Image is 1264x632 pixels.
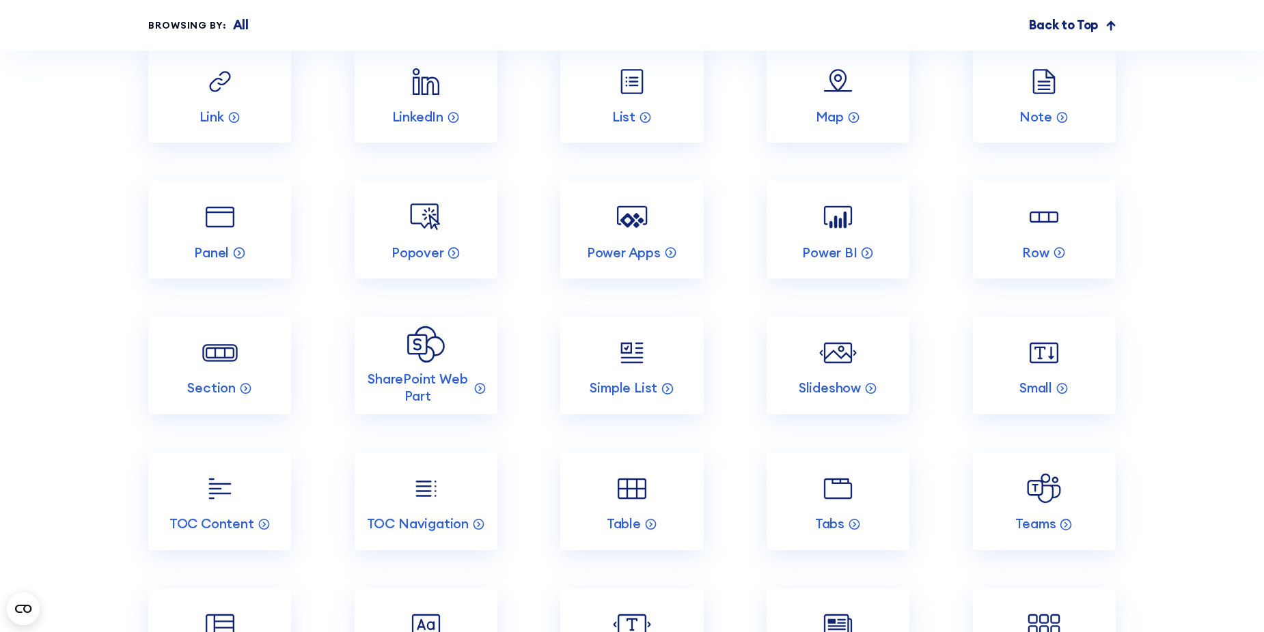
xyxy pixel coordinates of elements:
img: Map [819,63,857,101]
img: LinkedIn [407,63,445,101]
p: Slideshow [799,379,861,397]
img: Power Apps [613,198,651,236]
img: Power BI [819,198,857,236]
a: Power Apps [560,181,703,278]
img: TOC Navigation [407,470,445,508]
p: TOC Content [169,515,254,532]
img: TOC Content [201,470,239,508]
a: Panel [148,181,291,278]
a: Table [560,453,703,550]
img: List [613,63,651,101]
img: SharePoint Web Part [407,326,445,362]
p: Section [187,379,236,397]
a: TOC Content [148,453,291,550]
p: Teams [1015,515,1056,532]
div: Browsing by: [148,18,226,33]
p: Popover [391,244,444,261]
p: TOC Navigation [367,515,469,532]
img: Panel [201,198,239,236]
a: Simple List [560,317,703,414]
img: Section [201,334,239,372]
iframe: Chat Widget [1018,474,1264,632]
p: Back to Top [1029,16,1098,35]
button: Open CMP widget [7,592,40,625]
p: Small [1019,379,1052,397]
p: List [612,109,635,126]
a: LinkedIn [355,45,497,143]
p: Table [607,515,641,532]
img: Small [1025,334,1063,372]
p: Row [1022,244,1049,261]
p: Tabs [815,515,844,532]
img: Simple List [613,334,651,372]
img: Row [1025,198,1063,236]
p: Note [1019,109,1052,126]
a: TOC Navigation [355,453,497,550]
a: SharePoint Web Part [355,317,497,414]
p: SharePoint Web Part [366,371,470,405]
p: Map [816,109,844,126]
a: Back to Top [1029,16,1115,35]
img: Teams [1025,470,1063,508]
p: LinkedIn [392,109,443,126]
p: Simple List [590,379,657,397]
a: Note [973,45,1116,143]
a: Small [973,317,1116,414]
a: Row [973,181,1116,278]
img: Tabs [819,470,857,508]
a: Popover [355,181,497,278]
p: Panel [194,244,229,261]
a: Section [148,317,291,414]
a: Tabs [767,453,909,550]
a: Link [148,45,291,143]
p: Power Apps [587,244,661,261]
a: List [560,45,703,143]
p: Power BI [802,244,857,261]
img: Popover [407,198,445,236]
img: Table [613,470,651,508]
img: Note [1025,63,1063,101]
p: Link [200,109,224,126]
img: Slideshow [819,334,857,372]
a: Power BI [767,181,909,278]
a: Slideshow [767,317,909,414]
a: Teams [973,453,1116,550]
p: All [233,16,249,35]
img: Link [201,63,239,101]
a: Map [767,45,909,143]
